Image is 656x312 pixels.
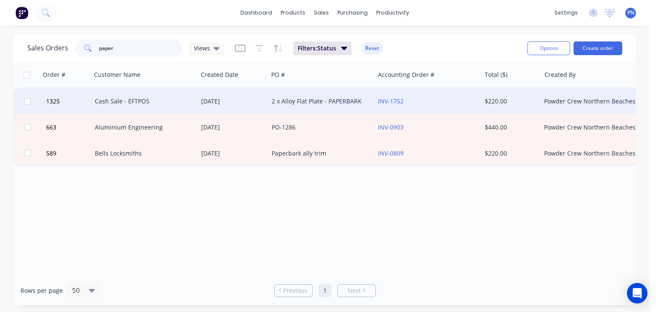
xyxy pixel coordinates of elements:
span: Next [348,286,361,295]
a: dashboard [236,6,276,19]
div: Powder Crew Northern Beaches [544,123,639,132]
ul: Pagination [271,284,379,297]
div: [DATE] [201,97,265,106]
span: 589 [46,149,56,158]
div: Powder Crew Northern Beaches [544,97,639,106]
button: 663 [44,115,95,140]
div: settings [550,6,582,19]
div: productivity [372,6,413,19]
div: sales [310,6,333,19]
button: Filters:Status [293,41,351,55]
div: Order # [43,71,65,79]
a: Previous page [275,286,312,295]
span: PN [627,9,634,17]
span: Previous [283,286,307,295]
a: INV-0903 [378,123,404,131]
div: Customer Name [94,71,141,79]
div: [DATE] [201,123,265,132]
div: Open Intercom Messenger [627,283,647,303]
span: 1325 [46,97,60,106]
div: products [276,6,310,19]
div: Paperbark ally trim [272,149,366,158]
button: Reset [362,42,383,54]
div: PO # [271,71,285,79]
div: Created By [545,71,576,79]
div: $440.00 [485,123,535,132]
div: Bells Locksmiths [95,149,190,158]
div: PO-1286 [272,123,366,132]
h1: Sales Orders [27,44,68,52]
div: Total ($) [485,71,507,79]
span: Rows per page [20,286,63,295]
a: INV-1752 [378,97,404,105]
a: Next page [338,286,375,295]
a: INV-0809 [378,149,404,157]
div: 2 x Alloy Flat Plate - PAPERBARK [272,97,366,106]
input: Search... [99,40,182,57]
button: Create order [574,41,622,55]
div: [DATE] [201,149,265,158]
img: Factory [15,6,28,19]
button: Options [527,41,570,55]
div: $220.00 [485,149,535,158]
div: $220.00 [485,97,535,106]
div: Accounting Order # [378,71,434,79]
div: Cash Sale - EFTPOS [95,97,190,106]
div: purchasing [333,6,372,19]
div: Powder Crew Northern Beaches [544,149,639,158]
div: Aluminium Engineering [95,123,190,132]
span: Filters: Status [298,44,336,53]
a: Page 1 is your current page [319,284,331,297]
span: Views [194,44,210,53]
button: 589 [44,141,95,166]
button: 1325 [44,88,95,114]
span: 663 [46,123,56,132]
div: Created Date [201,71,238,79]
